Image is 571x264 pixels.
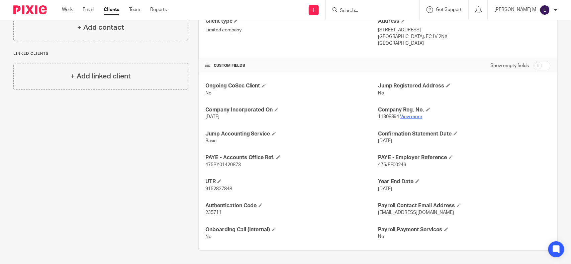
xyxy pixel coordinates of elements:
h4: Company Reg. No. [378,106,551,113]
img: Pixie [13,5,47,14]
h4: Onboarding Call (Internal) [205,226,378,233]
span: Get Support [436,7,462,12]
h4: Payroll Payment Services [378,226,551,233]
span: 475PY01420873 [205,163,241,167]
a: Email [83,6,94,13]
span: No [378,91,384,95]
span: No [205,91,211,95]
h4: Confirmation Statement Date [378,130,551,138]
h4: Authentication Code [205,202,378,209]
p: [GEOGRAPHIC_DATA], EC1V 2NX [378,33,551,40]
p: [PERSON_NAME] M [494,6,536,13]
a: Team [129,6,140,13]
span: 235711 [205,210,221,215]
h4: Address [378,18,551,25]
span: Basic [205,139,217,143]
h4: Jump Registered Address [378,82,551,89]
h4: Jump Accounting Service [205,130,378,138]
span: [DATE] [378,187,392,191]
input: Search [339,8,399,14]
h4: PAYE - Employer Reference [378,154,551,161]
span: 11308894 [378,114,399,119]
a: Reports [150,6,167,13]
a: View more [400,114,422,119]
h4: Year End Date [378,178,551,185]
h4: CUSTOM FIELDS [205,63,378,68]
p: [GEOGRAPHIC_DATA] [378,40,551,47]
p: Limited company [205,27,378,33]
span: 475/EE00246 [378,163,406,167]
h4: + Add contact [77,22,124,33]
img: svg%3E [540,5,550,15]
h4: Ongoing CoSec Client [205,82,378,89]
label: Show empty fields [490,62,529,69]
h4: Company Incorporated On [205,106,378,113]
span: [EMAIL_ADDRESS][DOMAIN_NAME] [378,210,454,215]
h4: + Add linked client [71,71,131,81]
h4: PAYE - Accounts Office Ref. [205,154,378,161]
p: Linked clients [13,51,188,56]
p: [STREET_ADDRESS] [378,27,551,33]
h4: UTR [205,178,378,185]
a: Clients [104,6,119,13]
a: Work [62,6,73,13]
span: No [378,234,384,239]
span: [DATE] [378,139,392,143]
h4: Client type [205,18,378,25]
span: 9152827848 [205,187,232,191]
span: No [205,234,211,239]
span: [DATE] [205,114,219,119]
h4: Payroll Contact Email Address [378,202,551,209]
